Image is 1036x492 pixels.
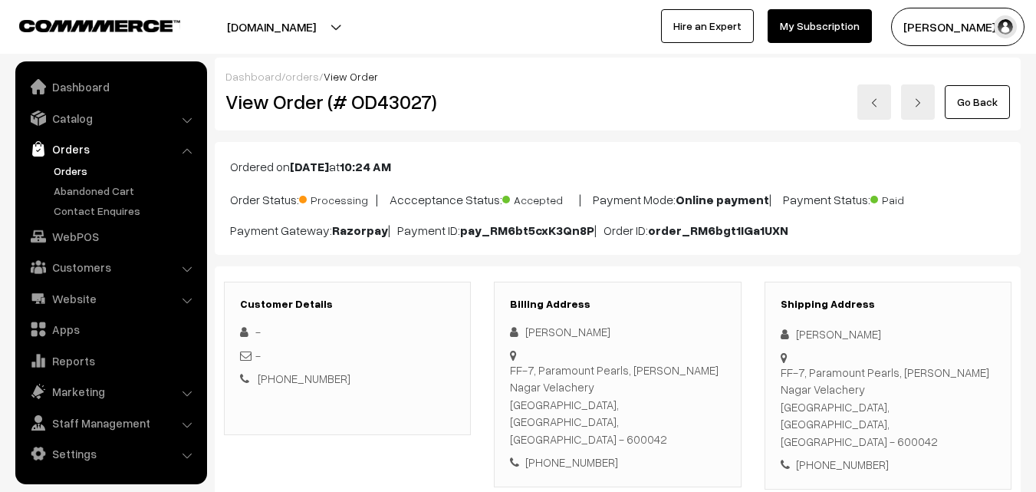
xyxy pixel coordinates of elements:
div: / / [225,68,1010,84]
span: Paid [870,188,947,208]
b: pay_RM6bt5cxK3Qn8P [460,223,594,238]
button: [DOMAIN_NAME] [173,8,370,46]
a: Apps [19,315,202,343]
div: FF-7, Paramount Pearls, [PERSON_NAME] Nagar Velachery [GEOGRAPHIC_DATA], [GEOGRAPHIC_DATA], [GEOG... [510,362,725,448]
a: Marketing [19,378,202,405]
a: Go Back [945,85,1010,119]
a: Hire an Expert [661,9,754,43]
a: Dashboard [225,70,281,83]
span: Processing [299,188,376,208]
a: orders [285,70,319,83]
b: order_RM6bgt1IGa1UXN [648,223,788,238]
a: Reports [19,347,202,375]
a: [PHONE_NUMBER] [258,371,350,385]
h3: Customer Details [240,298,455,311]
b: Razorpay [332,223,388,238]
a: Orders [50,163,202,179]
img: left-arrow.png [870,98,879,107]
a: My Subscription [768,9,872,43]
a: Catalog [19,104,202,132]
div: FF-7, Paramount Pearls, [PERSON_NAME] Nagar Velachery [GEOGRAPHIC_DATA], [GEOGRAPHIC_DATA], [GEOG... [781,364,995,451]
div: - [240,347,455,365]
a: Contact Enquires [50,203,202,219]
button: [PERSON_NAME] s… [891,8,1024,46]
p: Order Status: | Accceptance Status: | Payment Mode: | Payment Status: [230,188,1005,209]
a: Website [19,285,202,312]
a: Customers [19,253,202,281]
p: Ordered on at [230,157,1005,176]
div: - [240,323,455,341]
b: Online payment [676,192,769,207]
img: user [994,15,1017,38]
b: 10:24 AM [340,159,391,174]
h3: Billing Address [510,298,725,311]
img: COMMMERCE [19,20,180,31]
a: Orders [19,135,202,163]
span: Accepted [502,188,579,208]
a: WebPOS [19,223,202,250]
a: Settings [19,440,202,467]
span: View Order [324,70,378,83]
div: [PERSON_NAME] [510,323,725,341]
h3: Shipping Address [781,298,995,311]
div: [PHONE_NUMBER] [781,456,995,474]
a: COMMMERCE [19,15,153,34]
h2: View Order (# OD43027) [225,90,472,114]
div: [PHONE_NUMBER] [510,454,725,471]
a: Staff Management [19,409,202,437]
b: [DATE] [290,159,329,174]
a: Dashboard [19,73,202,101]
div: [PERSON_NAME] [781,325,995,343]
p: Payment Gateway: | Payment ID: | Order ID: [230,221,1005,239]
a: Abandoned Cart [50,183,202,199]
img: right-arrow.png [913,98,923,107]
